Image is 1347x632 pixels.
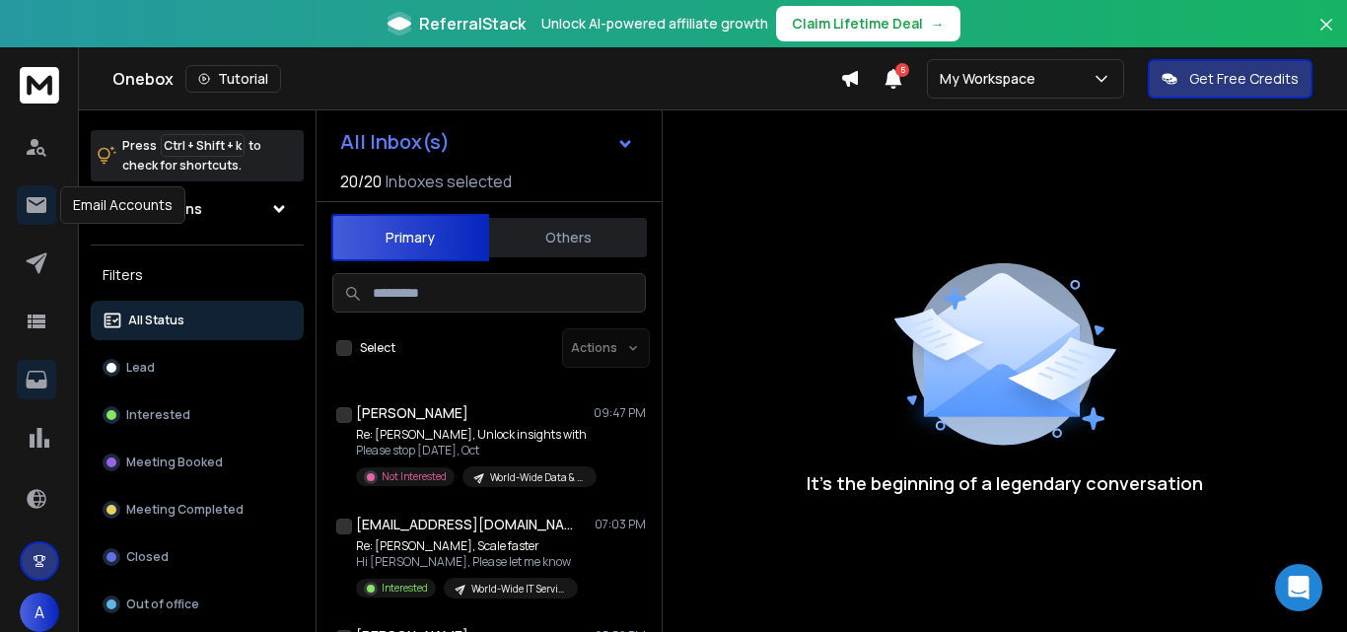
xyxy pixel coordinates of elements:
[91,443,304,482] button: Meeting Booked
[541,14,768,34] p: Unlock AI-powered affiliate growth
[20,593,59,632] button: A
[126,360,155,376] p: Lead
[356,427,593,443] p: Re: [PERSON_NAME], Unlock insights with
[931,14,945,34] span: →
[595,517,646,532] p: 07:03 PM
[340,132,450,152] h1: All Inbox(s)
[776,6,960,41] button: Claim Lifetime Deal→
[1148,59,1312,99] button: Get Free Credits
[126,407,190,423] p: Interested
[126,549,169,565] p: Closed
[128,313,184,328] p: All Status
[807,469,1203,497] p: It’s the beginning of a legendary conversation
[91,348,304,387] button: Lead
[594,405,646,421] p: 09:47 PM
[91,261,304,289] h3: Filters
[940,69,1043,89] p: My Workspace
[340,170,382,193] span: 20 / 20
[126,502,244,518] p: Meeting Completed
[91,395,304,435] button: Interested
[382,581,428,596] p: Interested
[356,443,593,458] p: Please stop [DATE], Oct
[1313,12,1339,59] button: Close banner
[1189,69,1299,89] p: Get Free Credits
[126,597,199,612] p: Out of office
[356,538,578,554] p: Re: [PERSON_NAME], Scale faster
[471,582,566,597] p: World-Wide IT Services
[112,65,840,93] div: Onebox
[895,63,909,77] span: 5
[161,134,245,157] span: Ctrl + Shift + k
[91,189,304,229] button: All Campaigns
[360,340,395,356] label: Select
[126,455,223,470] p: Meeting Booked
[91,585,304,624] button: Out of office
[1275,564,1322,611] div: Open Intercom Messenger
[489,216,647,259] button: Others
[185,65,281,93] button: Tutorial
[490,470,585,485] p: World-Wide Data & Analytics
[419,12,526,35] span: ReferralStack
[356,554,578,570] p: Hi [PERSON_NAME], Please let me know
[324,122,650,162] button: All Inbox(s)
[331,214,489,261] button: Primary
[91,537,304,577] button: Closed
[382,469,447,484] p: Not Interested
[356,403,468,423] h1: [PERSON_NAME]
[60,186,185,224] div: Email Accounts
[386,170,512,193] h3: Inboxes selected
[91,301,304,340] button: All Status
[356,515,573,534] h1: [EMAIL_ADDRESS][DOMAIN_NAME] +1
[91,490,304,529] button: Meeting Completed
[122,136,261,176] p: Press to check for shortcuts.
